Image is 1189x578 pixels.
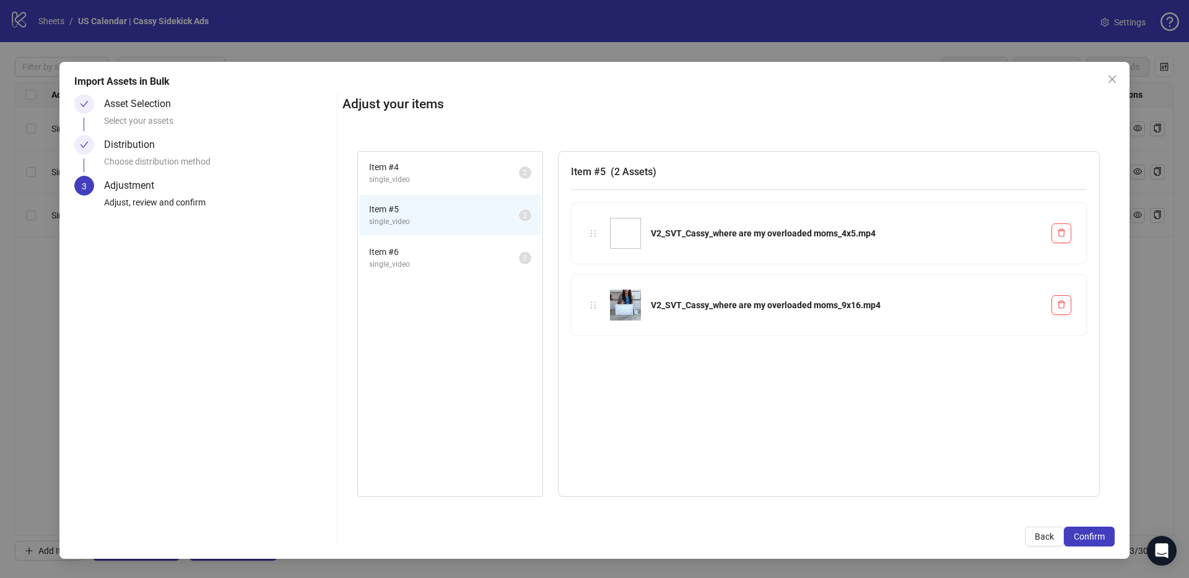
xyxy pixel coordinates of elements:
span: 2 [523,168,527,177]
span: 2 [523,211,527,220]
span: holder [589,229,598,238]
button: Confirm [1064,527,1115,546]
div: Open Intercom Messenger [1147,536,1177,566]
span: Back [1035,532,1054,541]
span: single_video [369,216,519,228]
span: delete [1057,300,1066,309]
img: V2_SVT_Cassy_where are my overloaded moms_4x5.mp4 [610,218,641,249]
span: check [80,100,89,108]
div: holder [586,298,600,312]
sup: 2 [519,166,531,179]
h3: Item # 5 [571,164,1087,179]
button: Back [1025,527,1064,546]
h2: Adjust your items [342,94,1115,114]
span: delete [1057,228,1066,237]
div: V2_SVT_Cassy_where are my overloaded moms_4x5.mp4 [651,226,1042,240]
div: Distribution [104,135,165,155]
span: holder [589,301,598,309]
div: Adjust, review and confirm [104,196,332,217]
div: Adjustment [104,176,164,196]
div: V2_SVT_Cassy_where are my overloaded moms_9x16.mp4 [651,298,1042,312]
span: Confirm [1074,532,1105,541]
div: holder [586,226,600,240]
img: V2_SVT_Cassy_where are my overloaded moms_9x16.mp4 [610,290,641,321]
span: Item # 6 [369,245,519,259]
span: single_video [369,174,519,186]
div: Asset Selection [104,94,181,114]
div: Choose distribution method [104,155,332,176]
button: Delete [1052,295,1071,315]
sup: 2 [519,209,531,222]
div: Import Assets in Bulk [74,74,1115,89]
span: ( 2 Assets ) [611,166,656,178]
span: check [80,140,89,149]
button: Delete [1052,223,1071,243]
span: Item # 5 [369,202,519,216]
span: 3 [82,181,87,191]
sup: 2 [519,252,531,264]
span: single_video [369,259,519,270]
span: 2 [523,254,527,262]
span: close [1107,74,1117,84]
div: Select your assets [104,114,332,135]
button: Close [1102,69,1122,89]
span: Item # 4 [369,160,519,174]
